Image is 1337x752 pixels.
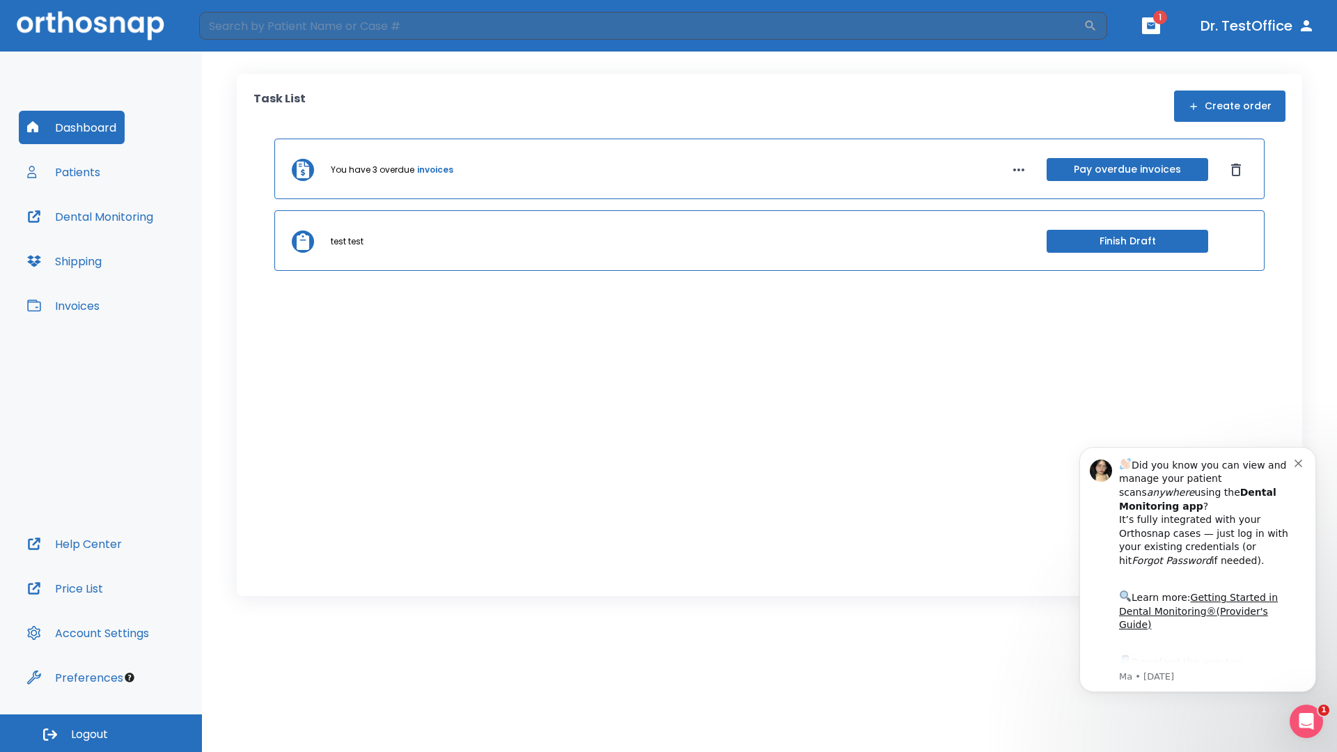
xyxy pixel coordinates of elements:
[19,111,125,144] button: Dashboard
[1047,158,1208,181] button: Pay overdue invoices
[19,244,110,278] button: Shipping
[19,661,132,694] button: Preferences
[1174,91,1285,122] button: Create order
[61,230,185,256] a: App Store
[1290,705,1323,738] iframe: Intercom live chat
[1058,426,1337,714] iframe: Intercom notifications message
[1318,705,1329,716] span: 1
[1195,13,1320,38] button: Dr. TestOffice
[331,164,414,176] p: You have 3 overdue
[417,164,453,176] a: invoices
[236,30,247,41] button: Dismiss notification
[199,12,1084,40] input: Search by Patient Name or Case #
[1153,10,1167,24] span: 1
[19,616,157,650] button: Account Settings
[19,527,130,561] button: Help Center
[61,244,236,257] p: Message from Ma, sent 4w ago
[17,11,164,40] img: Orthosnap
[1047,230,1208,253] button: Finish Draft
[123,671,136,684] div: Tooltip anchor
[1225,159,1247,181] button: Dismiss
[71,727,108,742] span: Logout
[331,235,363,248] p: test test
[61,227,236,298] div: Download the app: | ​ Let us know if you need help getting started!
[19,200,162,233] button: Dental Monitoring
[19,155,109,189] button: Patients
[19,572,111,605] button: Price List
[253,91,306,122] p: Task List
[19,289,108,322] button: Invoices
